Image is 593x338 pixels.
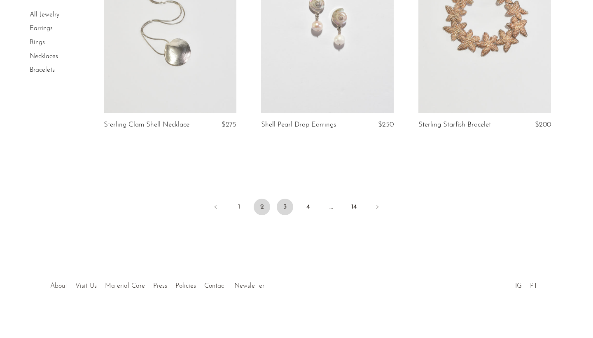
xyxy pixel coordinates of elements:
[50,283,67,289] a: About
[323,199,339,215] span: …
[300,199,316,215] a: 4
[346,199,362,215] a: 14
[175,283,196,289] a: Policies
[30,12,59,18] a: All Jewelry
[30,39,45,46] a: Rings
[511,276,542,292] ul: Social Medias
[418,121,491,129] a: Sterling Starfish Bracelet
[208,199,224,217] a: Previous
[535,121,551,128] span: $200
[369,199,385,217] a: Next
[277,199,293,215] a: 3
[104,121,189,129] a: Sterling Clam Shell Necklace
[530,283,537,289] a: PT
[222,121,236,128] span: $275
[30,53,58,60] a: Necklaces
[254,199,270,215] span: 2
[105,283,145,289] a: Material Care
[46,276,268,292] ul: Quick links
[231,199,247,215] a: 1
[75,283,97,289] a: Visit Us
[30,26,53,32] a: Earrings
[515,283,522,289] a: IG
[378,121,394,128] span: $250
[30,67,55,73] a: Bracelets
[153,283,167,289] a: Press
[204,283,226,289] a: Contact
[261,121,336,129] a: Shell Pearl Drop Earrings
